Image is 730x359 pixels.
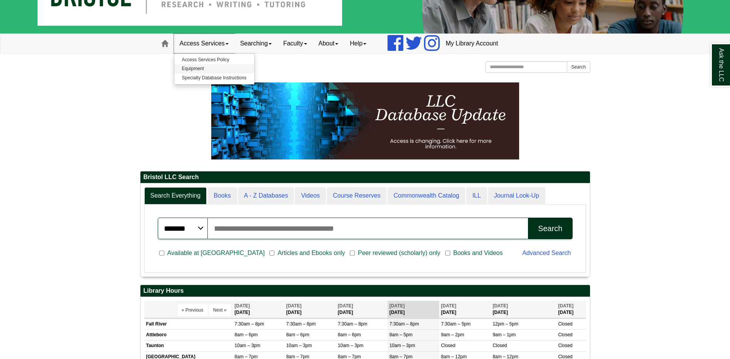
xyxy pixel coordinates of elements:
[174,55,254,64] a: Access Services Policy
[235,321,264,327] span: 7:30am – 8pm
[159,250,164,257] input: Available at [GEOGRAPHIC_DATA]
[445,250,450,257] input: Books and Videos
[207,187,237,205] a: Books
[350,250,355,257] input: Peer reviewed (scholarly) only
[441,303,456,309] span: [DATE]
[144,341,233,351] td: Taunton
[450,248,506,258] span: Books and Videos
[441,321,471,327] span: 7:30am – 5pm
[286,343,312,348] span: 10am – 3pm
[211,82,519,159] img: HTML tutorial
[558,343,572,348] span: Closed
[466,187,487,205] a: ILL
[286,303,302,309] span: [DATE]
[174,64,254,73] a: Equipment
[493,321,518,327] span: 12pm – 5pm
[209,304,231,316] button: Next »
[439,301,491,318] th: [DATE]
[344,34,372,53] a: Help
[528,218,572,239] button: Search
[538,224,562,233] div: Search
[488,187,545,205] a: Journal Look-Up
[558,332,572,337] span: Closed
[440,34,504,53] a: My Library Account
[388,301,439,318] th: [DATE]
[234,34,277,53] a: Searching
[144,330,233,341] td: Attleboro
[567,61,590,73] button: Search
[389,343,415,348] span: 10am – 3pm
[286,332,309,337] span: 8am – 6pm
[556,301,586,318] th: [DATE]
[284,301,336,318] th: [DATE]
[522,250,571,256] a: Advanced Search
[140,171,590,183] h2: Bristol LLC Search
[235,303,250,309] span: [DATE]
[388,187,466,205] a: Commonwealth Catalog
[274,248,348,258] span: Articles and Ebooks only
[313,34,344,53] a: About
[174,74,254,82] a: Specialty Database Instructions
[355,248,443,258] span: Peer reviewed (scholarly) only
[336,301,388,318] th: [DATE]
[338,321,368,327] span: 7:30am – 8pm
[338,303,353,309] span: [DATE]
[338,343,364,348] span: 10am – 3pm
[491,301,556,318] th: [DATE]
[235,332,258,337] span: 8am – 6pm
[144,187,207,205] a: Search Everything
[295,187,326,205] a: Videos
[277,34,313,53] a: Faculty
[389,303,405,309] span: [DATE]
[238,187,294,205] a: A - Z Databases
[558,303,573,309] span: [DATE]
[233,301,284,318] th: [DATE]
[177,304,208,316] button: « Previous
[493,332,516,337] span: 9am – 1pm
[286,321,316,327] span: 7:30am – 8pm
[164,248,268,258] span: Available at [GEOGRAPHIC_DATA]
[144,319,233,330] td: Fall River
[174,34,234,53] a: Access Services
[327,187,387,205] a: Course Reserves
[389,321,419,327] span: 7:30am – 8pm
[441,343,455,348] span: Closed
[493,343,507,348] span: Closed
[389,332,413,337] span: 8am – 5pm
[493,303,508,309] span: [DATE]
[338,332,361,337] span: 8am – 6pm
[558,321,572,327] span: Closed
[441,332,464,337] span: 9am – 2pm
[140,285,590,297] h2: Library Hours
[269,250,274,257] input: Articles and Ebooks only
[235,343,261,348] span: 10am – 3pm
